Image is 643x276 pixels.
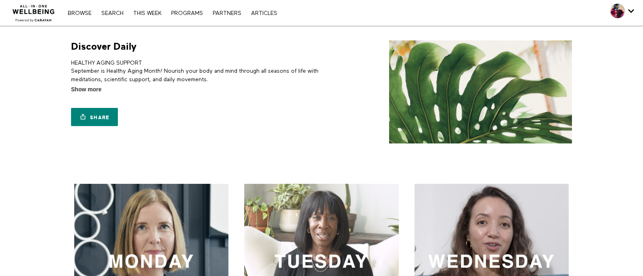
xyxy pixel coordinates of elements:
[129,11,165,16] a: THIS WEEK
[64,9,281,17] nav: Primary
[71,40,136,53] h1: Discover Daily
[209,11,245,16] a: PARTNERS
[71,108,118,126] a: Share
[389,40,572,143] img: Discover Daily
[71,59,318,84] p: HEALTHY AGING SUPPORT September is Healthy Aging Month! Nourish your body and mind through all se...
[167,11,207,16] a: PROGRAMS
[64,11,96,16] a: Browse
[71,85,101,94] span: Show more
[97,11,128,16] a: Search
[247,11,281,16] a: ARTICLES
